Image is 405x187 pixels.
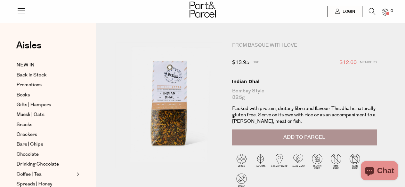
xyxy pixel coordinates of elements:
span: Members [360,58,377,67]
span: Bars | Chips [16,141,43,148]
span: RRP [253,58,259,67]
img: P_P-ICONS-Live_Bec_V11_Dairy_Free.svg [345,152,364,171]
span: Chocolate [16,151,39,158]
img: P_P-ICONS-Live_Bec_V11_Locally_Made_2.svg [270,152,289,171]
span: $13.95 [232,58,249,67]
span: Coffee | Tea [16,170,42,178]
a: Coffee | Tea [16,170,75,178]
span: Aisles [16,38,42,52]
span: Promotions [16,81,42,89]
a: Gifts | Hampers [16,101,75,109]
a: Snacks [16,121,75,129]
a: Bars | Chips [16,141,75,148]
a: Crackers [16,131,75,138]
img: Indian Dhal [115,42,222,168]
a: Back In Stock [16,71,75,79]
span: Add to Parcel [283,134,325,141]
span: Drinking Chocolate [16,160,59,168]
a: NEW IN [16,61,75,69]
div: Bombay Style 325g [232,88,377,101]
span: Gifts | Hampers [16,101,51,109]
img: P_P-ICONS-Live_Bec_V11_Gluten_Free.svg [308,152,327,171]
span: Books [16,91,30,99]
div: Indian Dhal [232,78,377,85]
p: Packed with protein, dietary fibre and flavour. This dhal is naturally gluten free. Serve on its ... [232,105,377,125]
img: P_P-ICONS-Live_Bec_V11_Natural.svg [251,152,270,171]
span: NEW IN [16,61,35,69]
img: P_P-ICONS-Live_Bec_V11_GMO_Free.svg [327,152,345,171]
img: P_P-ICONS-Live_Bec_V11_Vegan.svg [232,152,251,171]
button: Add to Parcel [232,129,377,145]
a: Promotions [16,81,75,89]
span: Snacks [16,121,32,129]
button: Expand/Collapse Coffee | Tea [75,170,79,178]
a: Books [16,91,75,99]
span: Back In Stock [16,71,46,79]
a: Chocolate [16,151,75,158]
a: Muesli | Oats [16,111,75,119]
div: From Basque With Love [232,42,377,49]
span: Crackers [16,131,37,138]
a: 0 [382,9,388,15]
img: P_P-ICONS-Live_Bec_V11_Handmade.svg [289,152,308,171]
a: Drinking Chocolate [16,160,75,168]
a: Login [328,6,362,17]
a: Aisles [16,41,42,57]
span: Login [341,9,355,14]
img: Part&Parcel [190,2,216,18]
span: 0 [389,8,395,14]
span: Muesli | Oats [16,111,44,119]
inbox-online-store-chat: Shopify online store chat [359,161,400,182]
span: $12.60 [339,58,357,67]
